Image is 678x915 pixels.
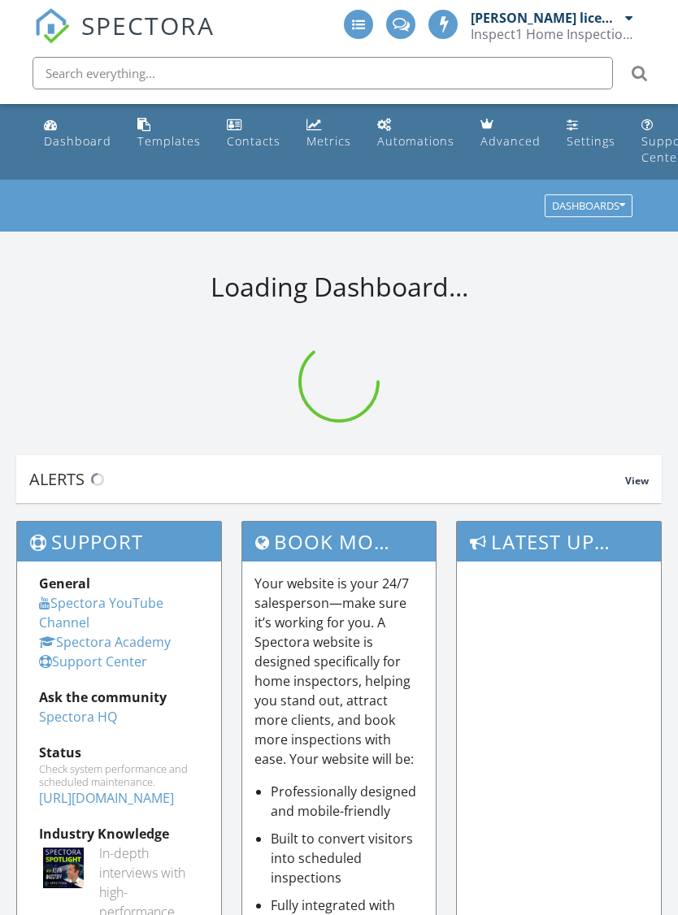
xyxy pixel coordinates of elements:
[552,201,625,212] div: Dashboards
[560,111,622,157] a: Settings
[81,8,215,42] span: SPECTORA
[271,829,424,887] li: Built to convert visitors into scheduled inspections
[44,133,111,149] div: Dashboard
[471,10,621,26] div: [PERSON_NAME] license # 70002156
[43,848,84,888] img: Spectoraspolightmain
[29,468,625,490] div: Alerts
[254,574,424,769] p: Your website is your 24/7 salesperson—make sure it’s working for you. A Spectora website is desig...
[480,133,541,149] div: Advanced
[271,782,424,821] li: Professionally designed and mobile-friendly
[34,8,70,44] img: The Best Home Inspection Software - Spectora
[39,789,174,807] a: [URL][DOMAIN_NAME]
[567,133,615,149] div: Settings
[39,824,199,843] div: Industry Knowledge
[545,195,632,218] button: Dashboards
[34,22,215,56] a: SPECTORA
[39,708,117,726] a: Spectora HQ
[474,111,547,157] a: Advanced
[306,133,351,149] div: Metrics
[371,111,461,157] a: Automations (Advanced)
[457,522,661,562] h3: Latest Updates
[377,133,454,149] div: Automations
[242,522,437,562] h3: Book More Inspections
[471,26,633,42] div: Inspect1 Home Inspection Services
[39,633,171,651] a: Spectora Academy
[17,522,221,562] h3: Support
[39,762,199,788] div: Check system performance and scheduled maintenance.
[137,133,201,149] div: Templates
[220,111,287,157] a: Contacts
[131,111,207,157] a: Templates
[625,474,649,488] span: View
[39,687,199,707] div: Ask the community
[39,653,147,670] a: Support Center
[39,575,90,592] strong: General
[33,57,613,89] input: Search everything...
[227,133,280,149] div: Contacts
[37,111,118,157] a: Dashboard
[39,743,199,762] div: Status
[39,594,163,631] a: Spectora YouTube Channel
[300,111,358,157] a: Metrics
